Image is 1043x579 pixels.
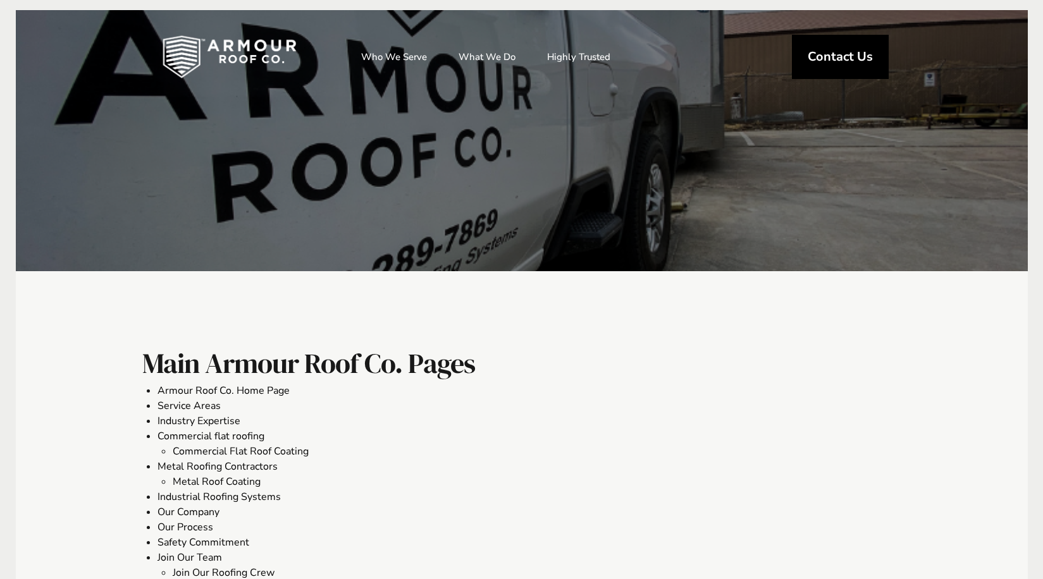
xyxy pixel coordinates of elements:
span: Contact Us [808,51,873,63]
a: Industry Expertise [157,414,240,428]
a: Highly Trusted [534,41,623,73]
a: Who We Serve [349,41,440,73]
a: Armour Roof Co. Home Page [157,384,290,398]
a: Contact Us [792,35,889,79]
a: Our Process [157,520,213,534]
a: Metal Roofing Contractors [157,460,278,473]
a: Join Our Team [157,551,222,564]
a: Commercial Flat Roof Coating [173,444,309,458]
a: Commercial flat roofing [157,429,264,443]
img: Industrial and Commercial Roofing Company | Armour Roof Co. [142,25,317,88]
a: Service Areas [157,399,221,413]
a: Safety Commitment [157,535,249,549]
a: Metal Roof Coating [173,475,261,489]
h2: Main Armour Roof Co. Pages [142,347,901,383]
a: Industrial Roofing Systems [157,490,281,504]
a: Our Company [157,505,219,519]
a: What We Do [446,41,528,73]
